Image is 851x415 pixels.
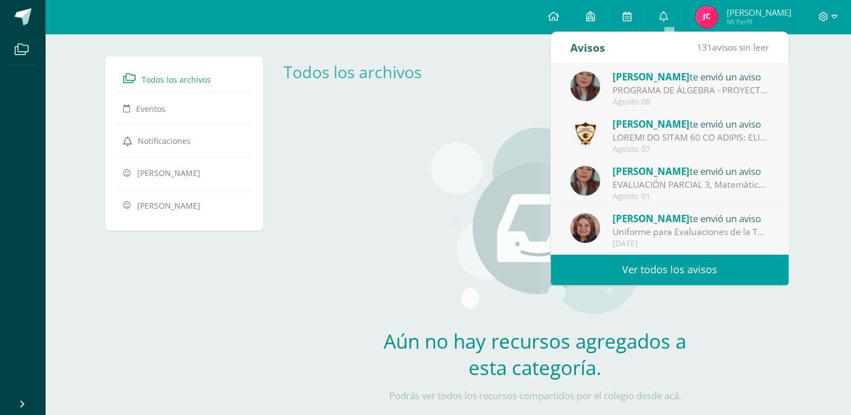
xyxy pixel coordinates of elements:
[551,254,789,285] a: Ver todos los avisos
[431,128,639,319] img: stages.png
[726,17,791,26] span: Mi Perfil
[283,61,422,83] a: Todos los archivos
[369,390,701,402] p: Podrás ver todos los recursos compartidos por el colegio desde acá.
[697,41,712,53] span: 131
[570,119,600,148] img: a46afb417ae587891c704af89211ce97.png
[613,211,769,225] div: te envió un aviso
[697,41,769,53] span: avisos sin leer
[613,165,690,178] span: [PERSON_NAME]
[613,145,769,154] div: Agosto 07
[726,7,791,18] span: [PERSON_NAME]
[613,118,690,130] span: [PERSON_NAME]
[137,200,200,210] span: [PERSON_NAME]
[613,178,769,191] div: EVALUACIÓN PARCIAL 3, Matemáticas III Unidad: Estimados padres de familia, Reciban un cordial sal...
[613,192,769,201] div: Agosto 01
[613,131,769,144] div: CLASES EN LÍNEA 14 DE AGOSTO: COLEGIO EL SAGRADO CORAZÓN. "AÑO DE LA LUZ Y ESPERANZA" Circular 20...
[142,74,211,85] span: Todos los archivos
[613,70,690,83] span: [PERSON_NAME]
[695,6,718,28] img: 3e5eaf2ed107bfa38cd59ae70314b87a.png
[570,32,605,63] div: Avisos
[137,168,200,178] span: [PERSON_NAME]
[123,195,246,215] a: [PERSON_NAME]
[613,116,769,131] div: te envió un aviso
[136,103,165,114] span: Eventos
[369,328,701,381] h2: Aún no hay recursos agregados a esta categoría.
[570,71,600,101] img: 56a73a1a4f15c79f6dbfa4a08ea075c8.png
[138,136,191,146] span: Notificaciones
[570,166,600,196] img: 56a73a1a4f15c79f6dbfa4a08ea075c8.png
[613,97,769,107] div: Agosto 08
[613,212,690,225] span: [PERSON_NAME]
[123,130,246,151] a: Notificaciones
[613,69,769,84] div: te envió un aviso
[613,239,769,249] div: [DATE]
[613,225,769,238] div: Uniforme para Evaluaciones de la Tercera Unidad: Recuerda que para las evaluaciones de unidad deb...
[283,61,439,83] div: Todos los archivos
[123,98,246,119] a: Eventos
[123,68,246,88] a: Todos los archivos
[570,213,600,243] img: 6fbc26837fd78081e2202675a432dd0c.png
[613,164,769,178] div: te envió un aviso
[613,84,769,97] div: PROGRAMA DE ÁLGEBRA - PROYECTO 7: Buena tarde, se envían las hojas de trabajo del Proyecto 7 de Á...
[123,163,246,183] a: [PERSON_NAME]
